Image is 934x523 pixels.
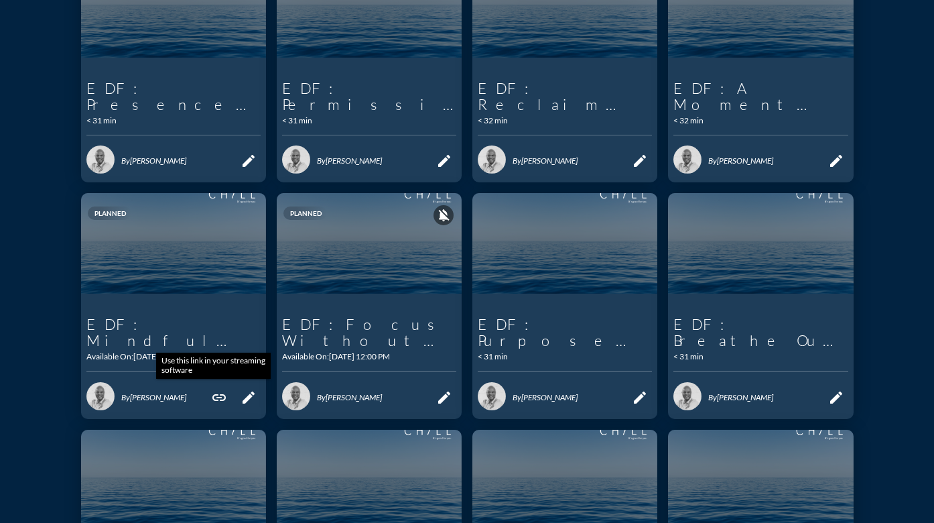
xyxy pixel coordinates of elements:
img: 1582832593142%20-%2027a774d8d5.png [282,382,310,410]
i: edit [436,390,452,406]
span: [PERSON_NAME] [326,392,382,402]
span: By [317,392,326,402]
span: [PERSON_NAME] [717,392,773,402]
span: [PERSON_NAME] [521,392,578,402]
span: By [708,392,717,402]
i: edit [828,153,844,169]
span: By [121,392,130,402]
i: edit [241,390,257,406]
i: edit [241,153,257,169]
img: 1582832593142%20-%2027a774d8d5.png [673,146,702,174]
span: Use this link in your streaming software [161,355,265,375]
i: notifications_off [436,208,451,223]
span: [PERSON_NAME] [521,156,578,166]
img: 1582832593142%20-%2027a774d8d5.png [282,146,310,174]
span: By [317,156,326,166]
i: edit [828,390,844,406]
span: By [513,156,521,166]
i: edit [632,390,648,406]
span: [PERSON_NAME] [717,156,773,166]
img: 1582832593142%20-%2027a774d8d5.png [86,146,115,174]
img: 1582832593142%20-%2027a774d8d5.png [673,382,702,410]
span: [PERSON_NAME] [130,392,186,402]
span: By [708,156,717,166]
img: 1582832593142%20-%2027a774d8d5.png [478,146,506,174]
i: edit [436,153,452,169]
span: By [513,392,521,402]
i: edit [632,153,648,169]
span: [PERSON_NAME] [130,156,186,166]
i: link [211,390,227,406]
img: 1582832593142%20-%2027a774d8d5.png [86,382,115,410]
img: 1582832593142%20-%2027a774d8d5.png [478,382,506,410]
span: By [121,156,130,166]
span: [PERSON_NAME] [326,156,382,166]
